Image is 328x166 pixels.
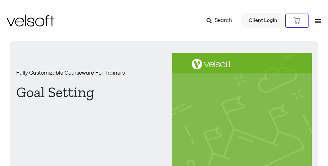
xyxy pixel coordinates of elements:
h1: Goal Setting [16,85,156,100]
p: Fully Customizable Courseware For Trainers [16,70,156,76]
div: Menu Toggle [314,17,322,24]
a: Search [206,15,237,26]
span: Client Login [249,16,277,25]
a: Client Login [240,13,285,28]
img: Velsoft Training Materials [6,15,54,26]
span: Search [215,16,232,25]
